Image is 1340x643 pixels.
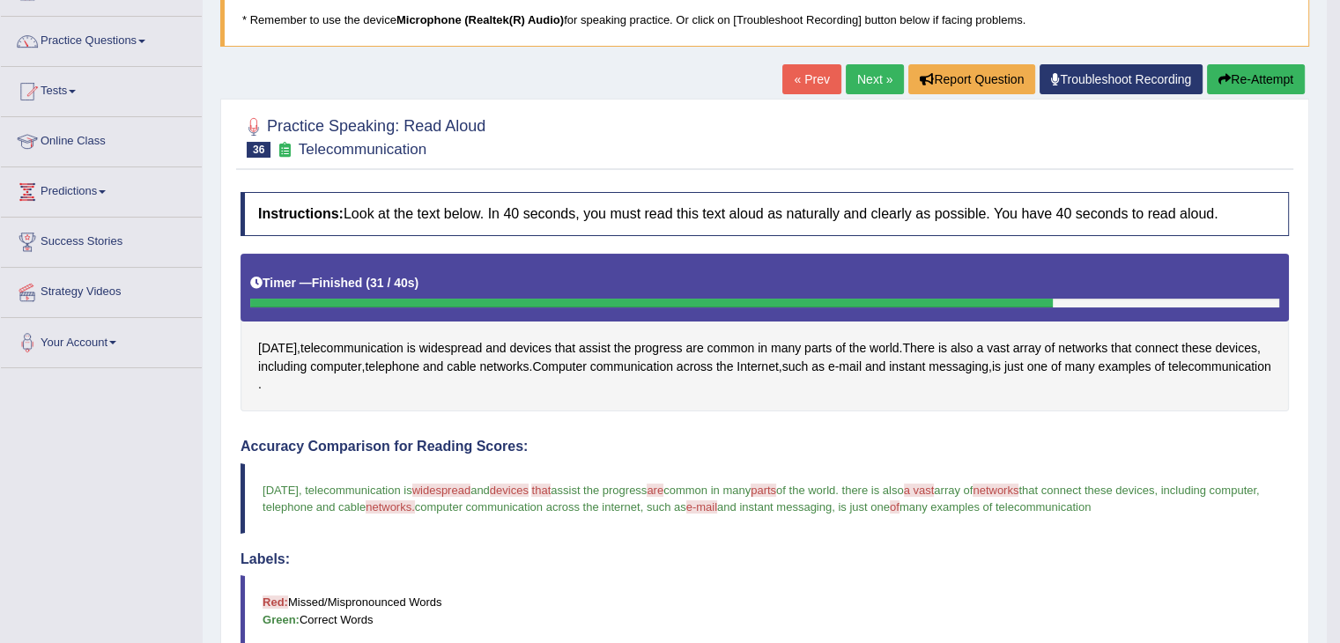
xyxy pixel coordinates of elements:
a: Troubleshoot Recording [1040,64,1203,94]
span: Click to see word definition [870,339,899,358]
span: Click to see word definition [1168,358,1271,376]
span: that [531,484,551,497]
span: 36 [247,142,270,158]
span: [DATE] [263,484,299,497]
h4: Look at the text below. In 40 seconds, you must read this text aloud as naturally and clearly as ... [241,192,1289,236]
span: Click to see word definition [1026,358,1047,376]
span: telecommunication is [305,484,411,497]
a: Predictions [1,167,202,211]
span: Click to see word definition [804,339,832,358]
span: Click to see word definition [976,339,983,358]
span: assist the progress [551,484,647,497]
span: Click to see word definition [258,339,297,358]
a: Tests [1,67,202,111]
span: Click to see word definition [485,339,506,358]
span: Click to see word definition [614,339,631,358]
span: Click to see word definition [929,358,988,376]
span: Click to see word definition [1154,358,1165,376]
h4: Labels: [241,551,1289,567]
span: Click to see word definition [849,339,866,358]
span: Click to see word definition [310,358,361,376]
b: 31 / 40s [370,276,415,290]
span: Click to see word definition [737,358,778,376]
span: of [890,500,900,514]
span: computer communication across the internet [415,500,640,514]
span: Click to see word definition [865,358,885,376]
span: Click to see word definition [685,339,703,358]
span: Click to see word definition [1064,358,1094,376]
span: of the world [776,484,835,497]
span: Click to see word definition [758,339,767,358]
b: Instructions: [258,206,344,221]
span: Click to see word definition [1181,339,1211,358]
span: there is also [841,484,903,497]
span: Click to see word definition [479,358,529,376]
span: Click to see word definition [771,339,801,358]
span: e-mail [686,500,717,514]
span: Click to see word definition [634,339,682,358]
b: Finished [312,276,363,290]
span: , [832,500,835,514]
span: many examples of telecommunication [900,500,1092,514]
span: Click to see word definition [1058,339,1107,358]
span: Click to see word definition [902,339,935,358]
span: parts [751,484,776,497]
span: Click to see word definition [987,339,1010,358]
span: a vast [904,484,935,497]
span: Click to see word definition [782,358,809,376]
span: Click to see word definition [532,358,586,376]
span: , [1256,484,1260,497]
span: Click to see word definition [828,358,835,376]
span: is just one [838,500,890,514]
span: Click to see word definition [992,358,1001,376]
span: Click to see word definition [579,339,611,358]
button: Re-Attempt [1207,64,1305,94]
span: Click to see word definition [889,358,925,376]
span: , [640,500,644,514]
span: that connect these devices [1018,484,1154,497]
span: widespread [412,484,471,497]
span: Click to see word definition [1051,358,1062,376]
span: Click to see word definition [707,339,755,358]
span: Click to see word definition [1215,339,1256,358]
span: Click to see word definition [1004,358,1024,376]
span: are [647,484,663,497]
a: « Prev [782,64,840,94]
span: Click to see word definition [423,358,443,376]
b: ) [415,276,419,290]
a: Strategy Videos [1,268,202,312]
span: and [470,484,490,497]
span: Click to see word definition [590,358,673,376]
span: Click to see word definition [1111,339,1131,358]
a: Success Stories [1,218,202,262]
span: Click to see word definition [555,339,575,358]
span: Click to see word definition [407,339,416,358]
a: Next » [846,64,904,94]
span: Click to see word definition [300,339,403,358]
span: Click to see word definition [1098,358,1151,376]
b: Microphone (Realtek(R) Audio) [396,13,564,26]
span: devices [490,484,529,497]
span: Click to see word definition [447,358,476,376]
span: Click to see word definition [677,358,713,376]
span: networks [973,484,1018,497]
div: , . , , . , - , . [241,254,1289,411]
b: ( [366,276,370,290]
span: Click to see word definition [716,358,733,376]
a: Online Class [1,117,202,161]
b: Red: [263,595,288,609]
h2: Practice Speaking: Read Aloud [241,114,485,158]
span: Click to see word definition [839,358,862,376]
a: Practice Questions [1,17,202,61]
span: , [299,484,302,497]
span: Click to see word definition [1044,339,1055,358]
span: Click to see word definition [951,339,974,358]
span: common in many [663,484,751,497]
span: Click to see word definition [1135,339,1178,358]
span: Click to see word definition [938,339,947,358]
h4: Accuracy Comparison for Reading Scores: [241,439,1289,455]
span: Click to see word definition [258,358,307,376]
small: Exam occurring question [275,142,293,159]
span: . [835,484,839,497]
span: networks. [366,500,415,514]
